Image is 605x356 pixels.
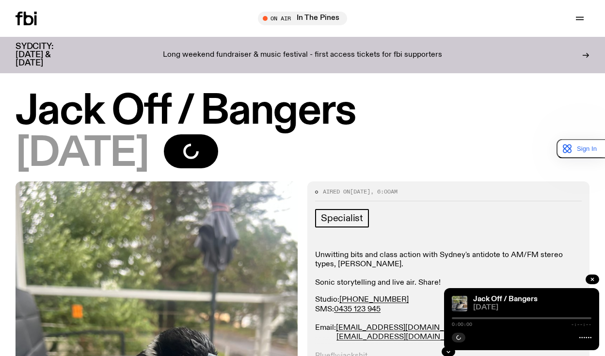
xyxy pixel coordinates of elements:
span: 0:00:00 [452,322,472,327]
span: [DATE] [16,134,148,174]
span: [DATE] [473,304,591,311]
a: [PHONE_NUMBER] [339,296,409,304]
span: Aired on [323,188,350,195]
p: Unwitting bits and class action with Sydney's antidote to AM/FM stereo types, [PERSON_NAME]. Soni... [315,251,582,288]
span: Specialist [321,213,363,224]
a: Jack Off / Bangers [473,295,538,303]
button: On AirIn The Pines [258,12,347,25]
span: [DATE] [350,188,370,195]
span: -:--:-- [571,322,591,327]
a: [EMAIL_ADDRESS][DOMAIN_NAME] [336,333,470,341]
h3: SYDCITY: [DATE] & [DATE] [16,43,78,67]
a: Specialist [315,209,369,227]
p: Long weekend fundraiser & music festival - first access tickets for fbi supporters [163,51,442,60]
a: 0435 123 945 [334,306,381,313]
span: , 6:00am [370,188,398,195]
a: [EMAIL_ADDRESS][DOMAIN_NAME] [336,324,469,332]
h1: Jack Off / Bangers [16,92,589,131]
